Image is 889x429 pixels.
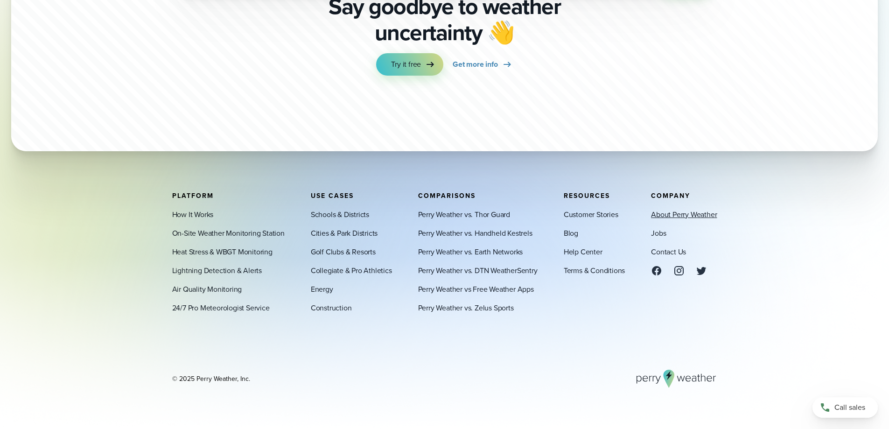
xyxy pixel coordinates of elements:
span: Platform [172,190,214,200]
a: Energy [311,283,333,295]
a: 24/7 Pro Meteorologist Service [172,302,270,313]
a: About Perry Weather [651,209,717,220]
a: Perry Weather vs. Handheld Kestrels [418,227,532,239]
a: Schools & Districts [311,209,369,220]
a: Help Center [564,246,602,257]
a: Jobs [651,227,666,239]
a: Perry Weather vs. Zelus Sports [418,302,514,313]
a: On-Site Weather Monitoring Station [172,227,285,239]
a: Cities & Park Districts [311,227,378,239]
a: How It Works [172,209,214,220]
a: Collegiate & Pro Athletics [311,265,392,276]
span: Call sales [834,402,865,413]
a: Contact Us [651,246,686,257]
a: Construction [311,302,352,313]
span: Company [651,190,690,200]
div: © 2025 Perry Weather, Inc. [172,374,250,383]
a: Air Quality Monitoring [172,283,242,295]
a: Perry Weather vs. Earth Networks [418,246,523,257]
a: Heat Stress & WBGT Monitoring [172,246,273,257]
a: Try it free [376,53,443,76]
span: Comparisons [418,190,476,200]
a: Golf Clubs & Resorts [311,246,376,257]
span: Get more info [453,59,497,70]
a: Terms & Conditions [564,265,625,276]
a: Blog [564,227,578,239]
a: Customer Stories [564,209,618,220]
a: Perry Weather vs. Thor Guard [418,209,510,220]
span: Resources [564,190,610,200]
a: Call sales [812,397,878,418]
span: Use Cases [311,190,354,200]
a: Lightning Detection & Alerts [172,265,262,276]
span: Try it free [391,59,421,70]
a: Perry Weather vs Free Weather Apps [418,283,534,295]
a: Get more info [453,53,512,76]
a: Perry Weather vs. DTN WeatherSentry [418,265,538,276]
